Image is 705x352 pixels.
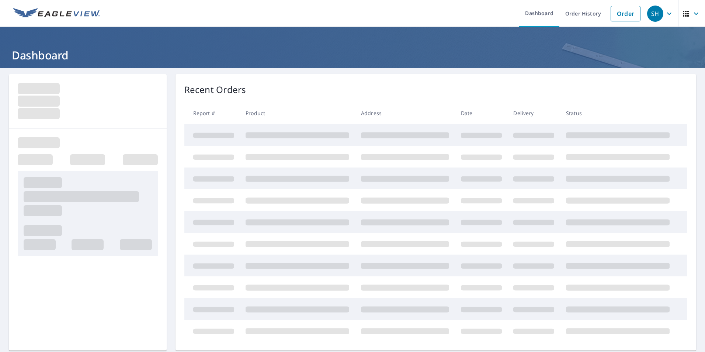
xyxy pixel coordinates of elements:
th: Status [560,102,676,124]
th: Report # [184,102,240,124]
th: Address [355,102,455,124]
th: Delivery [507,102,560,124]
th: Date [455,102,508,124]
h1: Dashboard [9,48,696,63]
p: Recent Orders [184,83,246,96]
a: Order [611,6,640,21]
th: Product [240,102,355,124]
img: EV Logo [13,8,100,19]
div: SH [647,6,663,22]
